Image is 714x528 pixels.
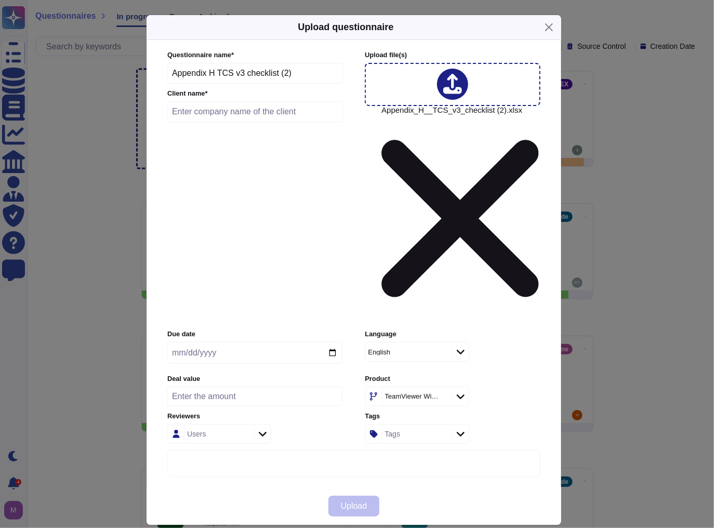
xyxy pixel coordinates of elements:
[167,331,342,338] label: Due date
[298,20,393,34] h5: Upload questionnaire
[368,349,391,355] div: English
[167,63,343,84] input: Enter questionnaire name
[365,413,540,420] label: Tags
[385,430,401,438] div: Tags
[341,502,367,510] span: Upload
[167,101,343,122] input: Enter company name of the client
[365,376,540,382] label: Product
[541,19,557,35] button: Close
[167,387,342,406] input: Enter the amount
[365,331,540,338] label: Language
[167,52,343,59] label: Questionnaire name
[365,51,407,59] span: Upload file (s)
[385,393,439,400] div: TeamViewer Wide
[187,430,206,438] div: Users
[167,413,342,420] label: Reviewers
[328,496,380,517] button: Upload
[167,342,342,364] input: Due date
[167,376,342,382] label: Deal value
[167,90,343,97] label: Client name
[381,106,539,323] span: Appendix_H__TCS_v3_checklist (2).xlsx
